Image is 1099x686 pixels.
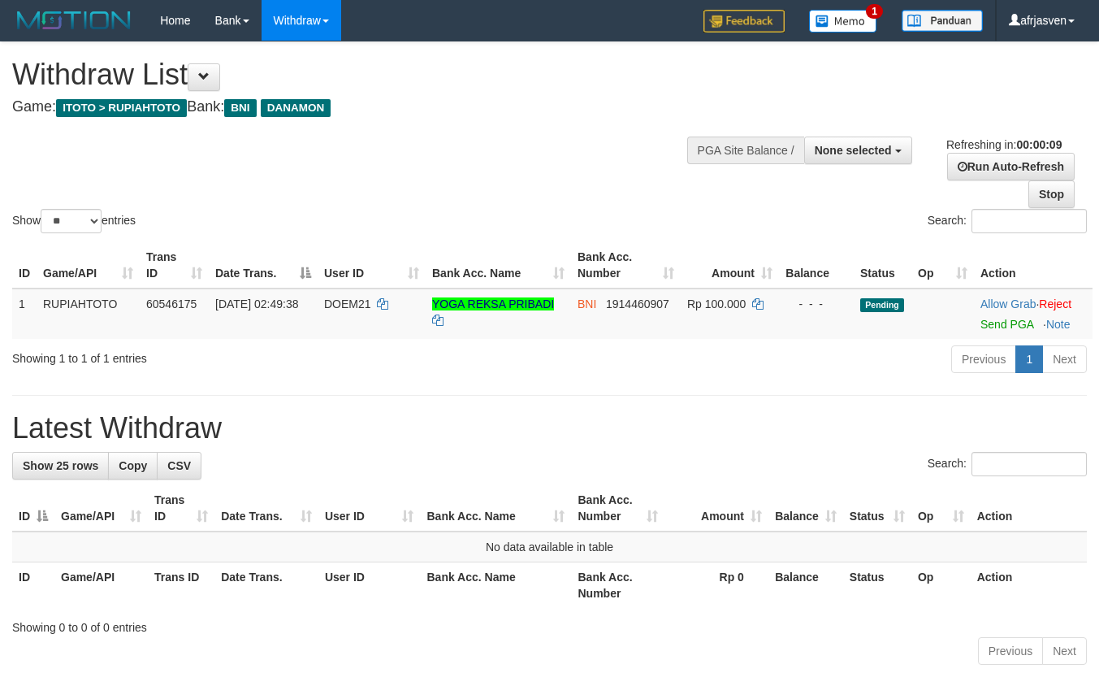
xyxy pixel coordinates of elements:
th: Trans ID: activate to sort column ascending [148,485,214,532]
th: Action [974,242,1093,289]
th: ID: activate to sort column descending [12,485,54,532]
label: Search: [928,452,1087,476]
th: User ID: activate to sort column ascending [318,242,426,289]
th: Bank Acc. Number [571,562,664,609]
h1: Latest Withdraw [12,412,1087,445]
th: Op: activate to sort column ascending [911,485,971,532]
th: Action [971,562,1087,609]
th: Trans ID: activate to sort column ascending [140,242,209,289]
a: Allow Grab [980,297,1036,310]
span: DANAMON [261,99,331,117]
span: BNI [224,99,256,117]
img: panduan.png [902,10,983,32]
th: Amount: activate to sort column ascending [664,485,768,532]
th: Date Trans. [214,562,318,609]
div: Showing 1 to 1 of 1 entries [12,344,446,367]
th: Game/API [54,562,148,609]
a: Next [1042,637,1087,665]
th: Status [843,562,911,609]
a: Next [1042,345,1087,373]
span: Refreshing in: [946,138,1062,151]
a: Note [1046,318,1071,331]
h1: Withdraw List [12,59,716,91]
th: User ID [318,562,421,609]
a: Send PGA [980,318,1033,331]
th: Balance: activate to sort column ascending [768,485,843,532]
a: CSV [157,452,201,480]
th: Game/API: activate to sort column ascending [54,485,148,532]
a: Reject [1039,297,1071,310]
strong: 00:00:09 [1016,138,1062,151]
th: Trans ID [148,562,214,609]
th: Game/API: activate to sort column ascending [37,242,140,289]
a: Previous [951,345,1016,373]
label: Show entries [12,209,136,233]
td: · [974,289,1093,339]
th: Status: activate to sort column ascending [843,485,911,532]
a: Show 25 rows [12,452,109,480]
th: Op: activate to sort column ascending [911,242,974,289]
th: ID [12,242,37,289]
span: Copy 1914460907 to clipboard [606,297,669,310]
td: No data available in table [12,532,1087,562]
button: None selected [804,137,912,164]
th: Bank Acc. Name: activate to sort column ascending [426,242,571,289]
th: Status [854,242,911,289]
th: Bank Acc. Number: activate to sort column ascending [571,242,681,289]
span: Pending [860,298,904,312]
a: Previous [978,637,1043,665]
td: RUPIAHTOTO [37,289,140,339]
div: PGA Site Balance / [687,137,804,164]
span: Rp 100.000 [687,297,746,310]
th: Bank Acc. Name: activate to sort column ascending [420,485,571,532]
th: Op [911,562,971,609]
img: MOTION_logo.png [12,8,136,33]
img: Feedback.jpg [703,10,785,33]
span: BNI [578,297,596,310]
td: 1 [12,289,37,339]
a: YOGA REKSA PRIBADI [432,297,554,310]
span: 1 [866,4,883,19]
img: Button%20Memo.svg [809,10,877,33]
span: Show 25 rows [23,459,98,472]
div: Showing 0 to 0 of 0 entries [12,613,1087,636]
th: Balance [779,242,854,289]
th: ID [12,562,54,609]
a: Copy [108,452,158,480]
th: Amount: activate to sort column ascending [681,242,779,289]
span: CSV [167,459,191,472]
span: 60546175 [146,297,197,310]
a: Stop [1028,180,1075,208]
a: 1 [1015,345,1043,373]
span: DOEM21 [324,297,371,310]
input: Search: [971,452,1087,476]
th: Date Trans.: activate to sort column descending [209,242,318,289]
span: ITOTO > RUPIAHTOTO [56,99,187,117]
th: Balance [768,562,843,609]
th: Action [971,485,1087,532]
span: · [980,297,1039,310]
th: Rp 0 [664,562,768,609]
a: Run Auto-Refresh [947,153,1075,180]
div: - - - [785,296,847,312]
th: Bank Acc. Name [420,562,571,609]
th: User ID: activate to sort column ascending [318,485,421,532]
span: None selected [815,144,892,157]
h4: Game: Bank: [12,99,716,115]
th: Bank Acc. Number: activate to sort column ascending [571,485,664,532]
label: Search: [928,209,1087,233]
select: Showentries [41,209,102,233]
input: Search: [971,209,1087,233]
span: Copy [119,459,147,472]
th: Date Trans.: activate to sort column ascending [214,485,318,532]
span: [DATE] 02:49:38 [215,297,298,310]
